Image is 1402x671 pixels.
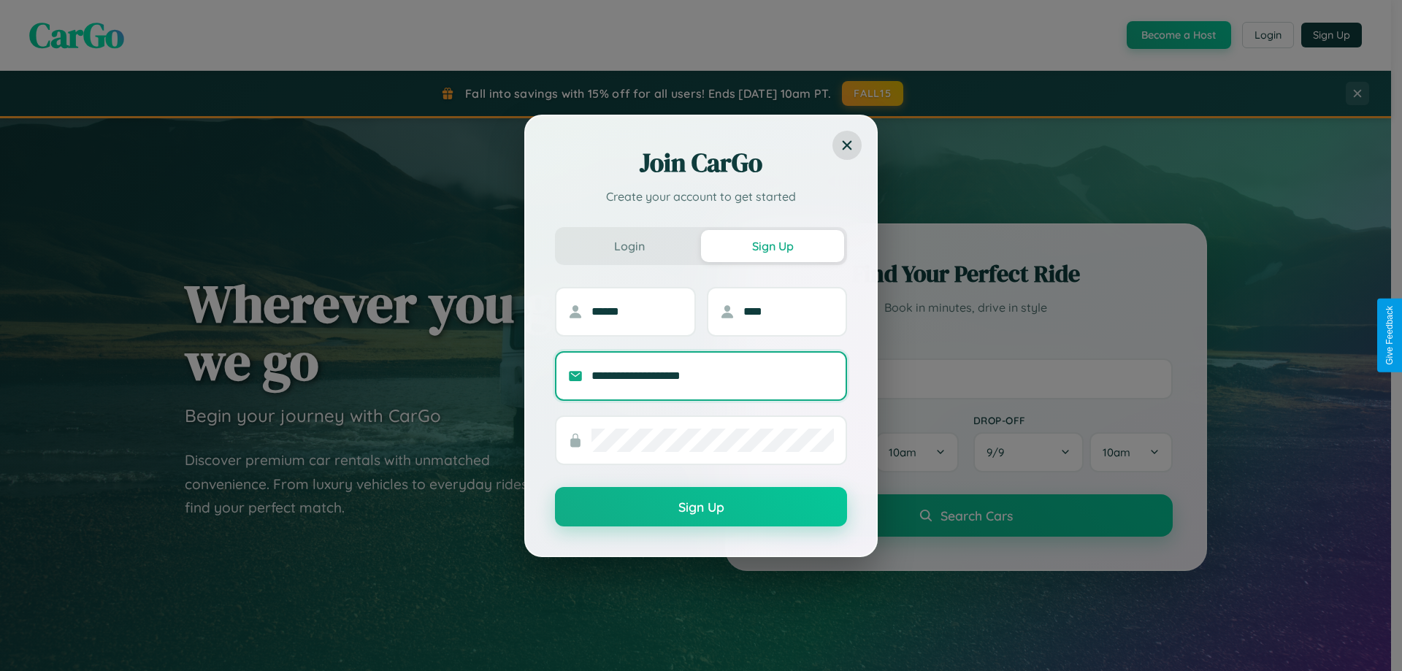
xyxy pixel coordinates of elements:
button: Sign Up [555,487,847,526]
p: Create your account to get started [555,188,847,205]
button: Login [558,230,701,262]
button: Sign Up [701,230,844,262]
div: Give Feedback [1384,306,1395,365]
h2: Join CarGo [555,145,847,180]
